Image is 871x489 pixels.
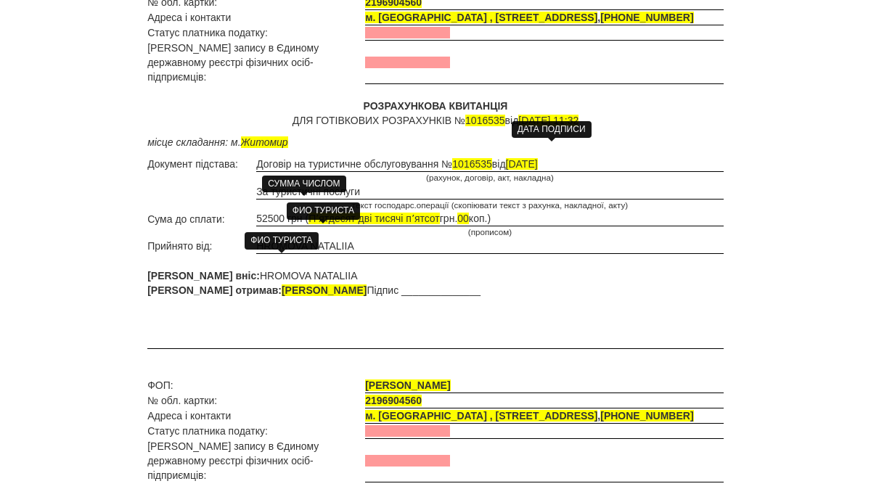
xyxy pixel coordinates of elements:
span: 1016535 [452,158,492,170]
td: Статус платника податку: [147,25,365,41]
span: 00 [457,213,469,224]
span: 2196904560 [365,395,422,406]
td: Прийнято від: [147,239,256,254]
i: місце складання: м. [147,136,287,148]
td: (прописом) [256,226,724,239]
span: [PERSON_NAME] [365,379,450,391]
span: 1016535 [465,115,505,126]
td: , [365,10,724,25]
p: HROMOVA NATALIIA Підпис ______________ [147,268,724,297]
div: ФИО ТУРИСТА [287,202,360,219]
span: м. [GEOGRAPHIC_DATA] , [STREET_ADDRESS] [365,12,597,23]
span: [PHONE_NUMBER] [600,12,693,23]
b: [PERSON_NAME] отримав: [147,284,367,296]
p: ДЛЯ ГОТІВКОВИХ РОЗРАХУНКІВ № від [147,99,724,128]
div: СУММА ЧИСЛОМ [262,176,345,192]
td: HROMOVA NATALIIA [256,239,724,254]
b: РОЗРАХУНКОВА КВИТАНЦІЯ [364,100,508,112]
td: Документ підстава: [147,157,256,172]
div: ДАТА ПОДПИСИ [512,121,592,138]
span: [PERSON_NAME] [282,284,367,296]
span: м. [GEOGRAPHIC_DATA] , [STREET_ADDRESS] [365,410,597,422]
td: (рахунок, договір, акт, накладна) [256,172,724,184]
span: Житомир [241,136,288,148]
td: За туристичні послуги [256,184,724,200]
td: Статус платника податку: [147,424,365,439]
div: ФИО ТУРИСТА [245,232,318,249]
td: [PERSON_NAME] запису в Єдиному державному реєстрі фізичних осіб-підприємців: [147,41,365,84]
b: [PERSON_NAME] вніс: [147,270,260,282]
td: Сума до сплати: [147,211,256,226]
td: 52500 грн ( грн. коп.) [256,211,724,226]
td: Адреса і контакти [147,408,365,424]
td: Адреса і контакти [147,10,365,25]
td: ФОП: [147,378,365,393]
td: № обл. картки: [147,393,365,408]
td: , [365,408,724,424]
td: текст господарс.операції (скопіювати текст з рахунка, накладної, акту) [256,199,724,211]
span: Пʼятдесят дві тисячі пʼятсот [308,213,440,224]
span: [PHONE_NUMBER] [600,410,693,422]
span: [DATE] [506,158,538,170]
td: Договір на туристичне обслуговування № від [256,157,724,172]
span: [DATE] 11:32 [518,115,578,126]
td: [PERSON_NAME] запису в Єдиному державному реєстрі фізичних осіб-підприємців: [147,439,365,482]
